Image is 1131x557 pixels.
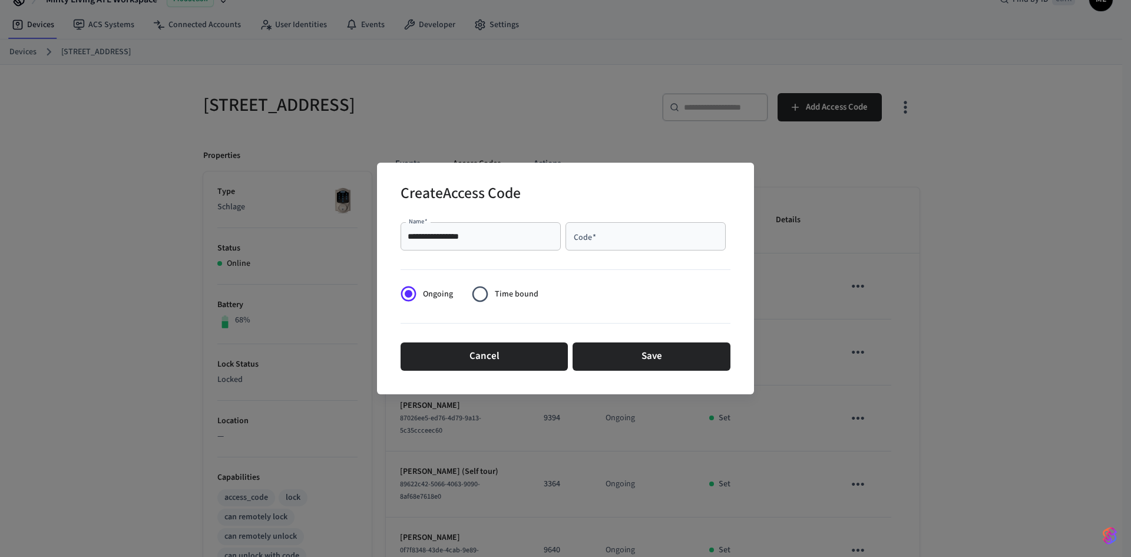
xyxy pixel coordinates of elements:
[409,217,428,226] label: Name
[401,342,568,371] button: Cancel
[1103,526,1117,545] img: SeamLogoGradient.69752ec5.svg
[495,288,538,301] span: Time bound
[423,288,453,301] span: Ongoing
[573,342,730,371] button: Save
[401,177,521,213] h2: Create Access Code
